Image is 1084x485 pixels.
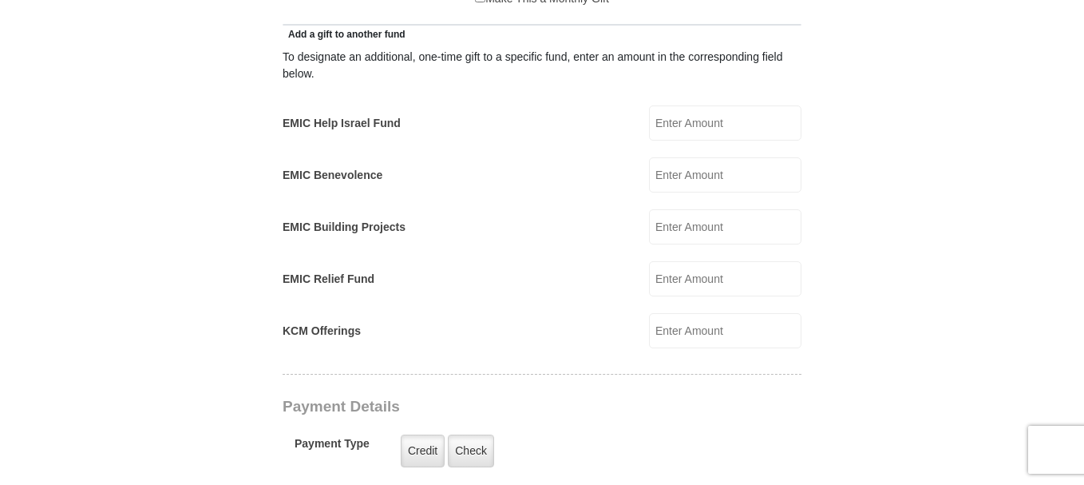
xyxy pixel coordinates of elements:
[283,167,382,184] label: EMIC Benevolence
[401,435,445,467] label: Credit
[283,398,690,416] h3: Payment Details
[283,29,406,40] span: Add a gift to another fund
[649,261,801,296] input: Enter Amount
[283,271,374,288] label: EMIC Relief Fund
[649,209,801,244] input: Enter Amount
[649,313,801,348] input: Enter Amount
[283,323,361,340] label: KCM Offerings
[283,219,406,236] label: EMIC Building Projects
[283,49,801,82] div: To designate an additional, one-time gift to a specific fund, enter an amount in the correspondin...
[295,437,370,459] h5: Payment Type
[283,115,401,132] label: EMIC Help Israel Fund
[649,105,801,141] input: Enter Amount
[448,435,494,467] label: Check
[649,157,801,193] input: Enter Amount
